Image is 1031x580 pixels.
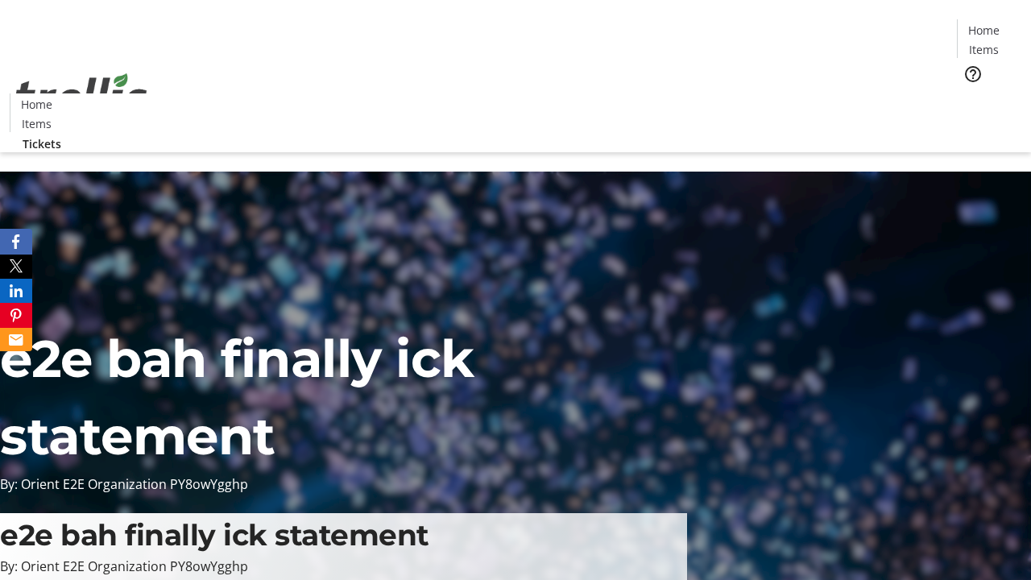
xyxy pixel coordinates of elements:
[21,96,52,113] span: Home
[957,93,1021,110] a: Tickets
[957,58,989,90] button: Help
[10,96,62,113] a: Home
[958,22,1009,39] a: Home
[969,41,999,58] span: Items
[22,115,52,132] span: Items
[968,22,1000,39] span: Home
[23,135,61,152] span: Tickets
[10,115,62,132] a: Items
[10,135,74,152] a: Tickets
[970,93,1008,110] span: Tickets
[958,41,1009,58] a: Items
[10,56,153,136] img: Orient E2E Organization PY8owYgghp's Logo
